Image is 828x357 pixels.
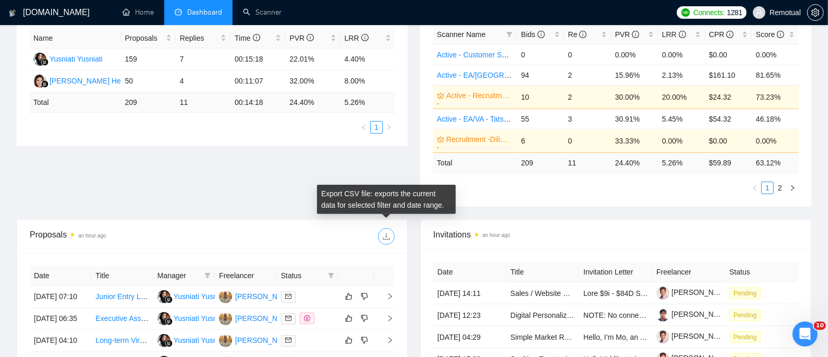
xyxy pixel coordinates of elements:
[705,109,752,129] td: $54.32
[174,313,227,324] div: Yusniati Yusniati
[243,8,282,17] a: searchScanner
[679,31,686,38] span: info-circle
[41,58,48,66] img: gigradar-bm.png
[157,336,227,344] a: YYYusniati Yusniati
[219,336,295,344] a: DM[PERSON_NAME]
[656,330,669,343] img: c1yqdw3H2lHxLC6N58DI7ic_Loxoko_tvP2eQSrshOc5PCzf0XDOoRIepf8e-Mz9qU
[756,9,763,16] span: user
[30,228,212,245] div: Proposals
[564,129,611,152] td: 0
[752,65,799,85] td: 81.65%
[30,266,91,286] th: Date
[285,315,291,322] span: mail
[807,8,824,17] a: setting
[729,288,761,299] span: Pending
[786,182,799,194] li: Next Page
[30,308,91,330] td: [DATE] 06:35
[317,185,456,214] div: Export CSV file: exports the current data for selected filter and date range.
[328,272,334,279] span: filter
[304,315,310,322] span: dollar
[202,268,213,283] span: filter
[78,233,106,239] time: an hour ago
[652,262,725,282] th: Freelancer
[506,326,579,348] td: Simple Market Research
[611,44,658,65] td: 0.00%
[579,31,587,38] span: info-circle
[777,31,784,38] span: info-circle
[705,152,752,173] td: $ 59.89
[285,49,340,70] td: 22.01%
[510,333,590,341] a: Simple Market Research
[726,31,734,38] span: info-circle
[378,228,395,245] button: download
[9,5,16,21] img: logo
[705,65,752,85] td: $161.10
[219,334,232,347] img: DM
[705,44,752,65] td: $0.00
[378,337,394,344] span: right
[383,121,395,134] li: Next Page
[658,129,705,152] td: 0.00%
[235,313,295,324] div: [PERSON_NAME]
[437,51,561,59] a: Active - Customer Support - Tats - U.S
[611,85,658,109] td: 30.00%
[681,8,690,17] img: upwork-logo.png
[176,49,230,70] td: 7
[517,65,564,85] td: 94
[157,292,227,300] a: YYYusniati Yusniati
[611,152,658,173] td: 24.40 %
[91,286,153,308] td: Junior Entry Level Virtual Assistant Required
[361,124,367,130] span: left
[632,31,639,38] span: info-circle
[658,85,705,109] td: 20.00%
[437,71,599,79] a: Active - EA/[GEOGRAPHIC_DATA] - Dilip - Global
[187,8,222,17] span: Dashboard
[340,49,395,70] td: 4.40%
[658,152,705,173] td: 5.26 %
[709,30,734,39] span: CPR
[33,76,129,85] a: KH[PERSON_NAME] Heart
[506,31,513,38] span: filter
[95,292,239,301] a: Junior Entry Level Virtual Assistant Required
[579,262,652,282] th: Invitation Letter
[814,322,826,330] span: 10
[358,290,371,303] button: dislike
[656,308,669,322] img: c1Qq1kEZ6hYFkh25OV-I0Q_YM_Ywwaw6l4-R5AbQHZ8VCO4D7bJtausaJgWvnAJchs
[33,53,46,66] img: YY
[564,109,611,129] td: 3
[437,136,444,143] span: crown
[752,109,799,129] td: 46.18%
[123,8,154,17] a: homeHome
[121,49,176,70] td: 159
[564,65,611,85] td: 2
[762,182,773,194] a: 1
[433,262,506,282] th: Date
[157,270,200,281] span: Manager
[121,28,176,49] th: Proposals
[521,30,544,39] span: Bids
[121,70,176,92] td: 50
[165,318,173,325] img: gigradar-bm.png
[564,152,611,173] td: 11
[506,262,579,282] th: Title
[157,312,171,325] img: YY
[157,314,227,322] a: YYYusniati Yusniati
[91,308,153,330] td: Executive Assistant to CEO in Dubai (Ecom Agency) (10-20K/mo+ AED)
[749,182,761,194] li: Previous Page
[358,121,370,134] button: left
[752,44,799,65] td: 0.00%
[153,266,215,286] th: Manager
[235,335,295,346] div: [PERSON_NAME]
[793,322,818,347] iframe: Intercom live chat
[789,185,796,191] span: right
[174,335,227,346] div: Yusniati Yusniati
[433,282,506,304] td: [DATE] 14:11
[504,27,515,42] span: filter
[340,70,395,92] td: 8.00%
[729,331,761,343] span: Pending
[125,32,164,44] span: Proposals
[433,152,517,173] td: Total
[219,290,232,303] img: DM
[379,232,394,241] span: download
